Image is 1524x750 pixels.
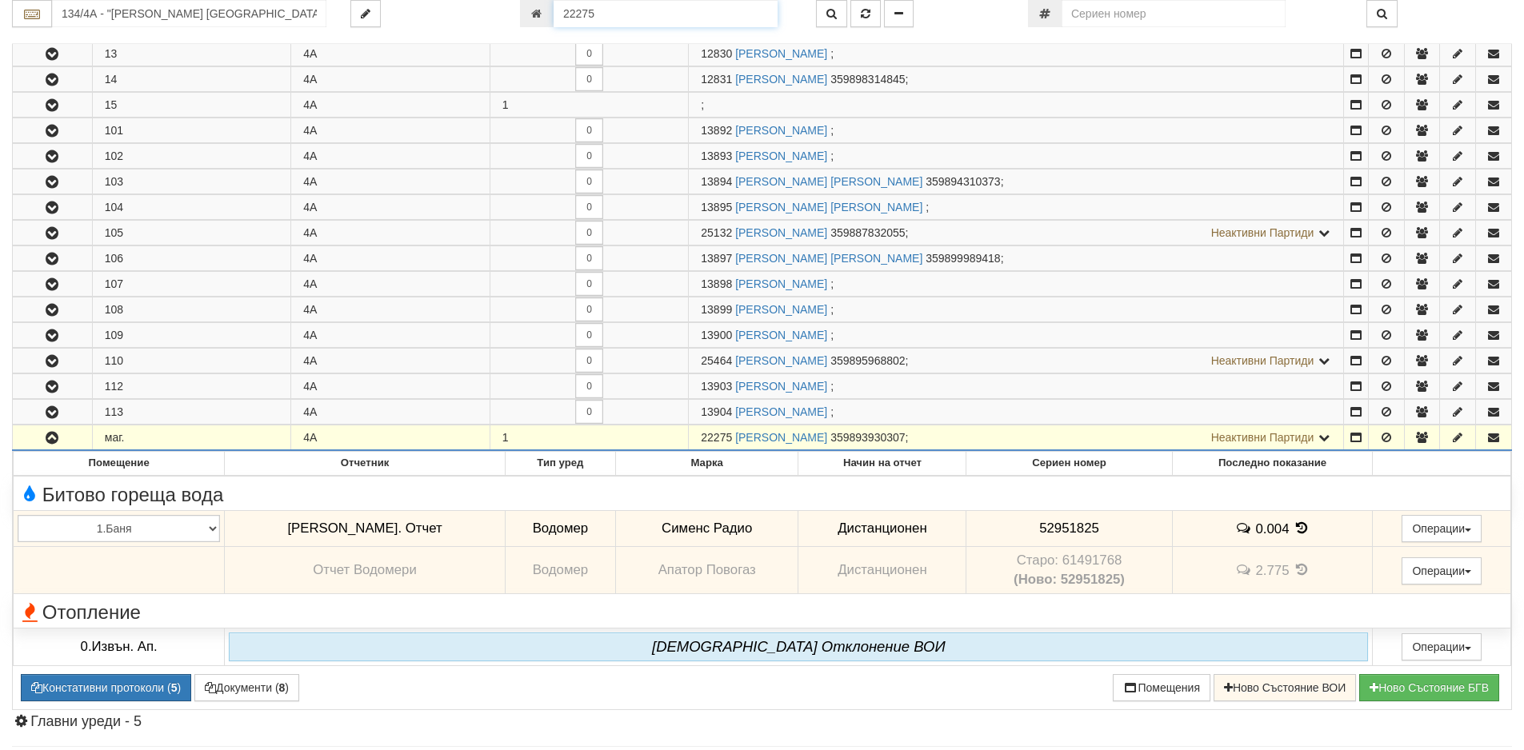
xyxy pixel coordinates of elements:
span: 2.775 [1256,563,1290,578]
span: Партида № [701,431,732,444]
b: 5 [171,681,178,694]
td: 4А [291,374,490,399]
span: Партида № [701,226,732,239]
h4: Главни уреди - 5 [12,714,1512,730]
button: Документи (8) [194,674,299,701]
span: История на забележките [1234,521,1255,536]
td: Апатор Повогаз [615,547,798,594]
td: 101 [92,118,291,143]
th: Начин на отчет [798,452,966,476]
td: ; [689,323,1344,348]
a: [PERSON_NAME] [735,124,827,137]
span: История на показанията [1293,521,1310,536]
td: 4А [291,118,490,143]
span: 1 [502,431,509,444]
td: 105 [92,221,291,245]
td: ; [689,195,1344,220]
td: 0.Извън. Ап. [14,628,225,665]
span: Партида № [701,380,732,393]
td: Устройство със сериен номер 61491768 беше подменено от устройство със сериен номер 52951825 [966,547,1172,594]
td: 4А [291,246,490,271]
td: 108 [92,297,291,322]
i: [DEMOGRAPHIC_DATA] Oтклонение ВОИ [652,638,946,655]
button: Операции [1402,515,1482,542]
span: 359887832055 [830,226,905,239]
td: 4А [291,93,490,118]
td: 113 [92,400,291,425]
td: ; [689,42,1344,66]
th: Сериен номер [966,452,1172,476]
span: Партида № [701,124,732,137]
a: [PERSON_NAME] [735,405,827,418]
span: Отчет Водомери [313,562,416,577]
td: Сименс Радио [615,510,798,547]
span: Партида № [701,354,732,367]
a: [PERSON_NAME] [PERSON_NAME] [735,175,922,188]
td: 102 [92,144,291,169]
span: 359899989418 [926,252,1000,265]
a: [PERSON_NAME] [735,380,827,393]
td: ; [689,67,1344,92]
button: Ново Състояние ВОИ [1214,674,1356,701]
span: Партида № [701,201,732,213]
td: 4А [291,425,490,451]
td: 4А [291,195,490,220]
td: ; [689,246,1344,271]
span: История на забележките [1234,562,1255,577]
span: 359894310373 [926,175,1000,188]
button: Новo Състояние БГВ [1359,674,1499,701]
td: 112 [92,374,291,399]
span: 359893930307 [830,431,905,444]
a: [PERSON_NAME] [735,329,827,341]
td: 109 [92,323,291,348]
span: [PERSON_NAME]. Отчет [287,521,442,536]
td: ; [689,349,1344,373]
td: 107 [92,272,291,297]
td: ; [689,272,1344,297]
button: Помещения [1113,674,1210,701]
span: Неактивни Партиди [1211,226,1314,239]
td: 4А [291,67,490,92]
td: ; [689,170,1344,194]
a: [PERSON_NAME] [735,47,827,60]
a: [PERSON_NAME] [735,277,827,290]
td: Водомер [505,510,615,547]
td: ; [689,374,1344,399]
span: 1 [502,98,509,111]
span: Партида № [701,303,732,316]
td: 4А [291,297,490,322]
td: 4А [291,42,490,66]
th: Отчетник [225,452,506,476]
span: Отопление [18,602,141,623]
td: 13 [92,42,291,66]
a: [PERSON_NAME] [PERSON_NAME] [735,252,922,265]
td: 14 [92,67,291,92]
span: Партида № [701,252,732,265]
span: Партида № [701,329,732,341]
a: [PERSON_NAME] [735,150,827,162]
th: Последно показание [1172,452,1373,476]
b: 8 [279,681,286,694]
button: Констативни протоколи (5) [21,674,191,701]
a: [PERSON_NAME] [735,73,827,86]
td: 4А [291,323,490,348]
a: [PERSON_NAME] [735,431,827,444]
span: Партида № [701,150,732,162]
span: Неактивни Партиди [1211,354,1314,367]
span: Битово гореща вода [18,485,223,505]
span: 359895968802 [830,354,905,367]
button: Операции [1402,633,1482,660]
td: ; [689,118,1344,143]
a: [PERSON_NAME] [735,354,827,367]
td: 4А [291,170,490,194]
span: Партида № [701,277,732,290]
td: маг. [92,425,291,451]
a: [PERSON_NAME] [PERSON_NAME] [735,201,922,213]
th: Тип уред [505,452,615,476]
td: ; [689,144,1344,169]
span: История на показанията [1293,562,1310,577]
td: ; [689,425,1344,451]
th: Помещение [14,452,225,476]
a: [PERSON_NAME] [735,226,827,239]
span: 359898314845 [830,73,905,86]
